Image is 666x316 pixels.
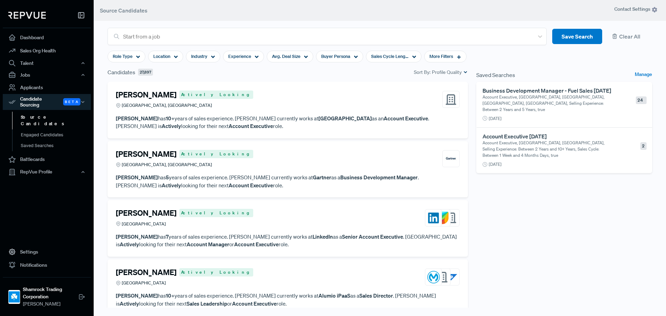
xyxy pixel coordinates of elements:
strong: Shamrock Trading Corporation [23,286,78,300]
button: Jobs [3,69,91,81]
span: Profile Quality [432,69,462,76]
span: 24 [636,96,647,104]
a: Notifications [3,258,91,272]
strong: 5 [166,174,169,181]
span: Role Type [113,53,133,60]
strong: Account Manager [187,241,229,248]
h4: [PERSON_NAME] [116,208,177,217]
span: [GEOGRAPHIC_DATA], [GEOGRAPHIC_DATA] [122,161,212,168]
strong: Account Executive [229,182,273,189]
a: Shamrock Trading CorporationShamrock Trading Corporation[PERSON_NAME] [3,277,91,310]
h6: Account Executive [DATE] [483,133,624,140]
span: Industry [191,53,207,60]
a: Saved Searches [12,140,100,151]
span: Avg. Deal Size [272,53,300,60]
span: Location [153,53,170,60]
p: has years of sales experience. [PERSON_NAME] currently works at as an . [PERSON_NAME] is looking ... [116,114,460,130]
p: Account Executive, [GEOGRAPHIC_DATA], [GEOGRAPHIC_DATA], [GEOGRAPHIC_DATA], [GEOGRAPHIC_DATA], Se... [483,94,610,113]
span: Actively Looking [179,91,253,99]
span: [GEOGRAPHIC_DATA] [122,280,166,286]
button: Talent [3,57,91,69]
strong: Account Executive [229,122,273,129]
span: Beta [63,98,80,105]
a: Manage [635,71,652,79]
strong: LinkedIn [313,233,333,240]
h4: [PERSON_NAME] [116,150,177,159]
button: Clear All [608,29,652,44]
button: Candidate Sourcing Beta [3,94,91,110]
strong: [PERSON_NAME] [116,292,158,299]
div: Candidate Sourcing [3,94,91,110]
strong: Business Development Manager [340,174,418,181]
p: has years of sales experience. [PERSON_NAME] currently works at as a . [GEOGRAPHIC_DATA] is looki... [116,233,460,248]
strong: Senior Account Executive [342,233,403,240]
span: Experience [228,53,251,60]
img: SAP [445,271,457,283]
strong: [PERSON_NAME] [116,115,158,122]
img: Freshworks [436,212,449,224]
strong: Account Executive [234,241,279,248]
button: RepVue Profile [3,166,91,178]
span: Actively Looking [179,209,253,217]
a: Dashboard [3,31,91,44]
span: 2 [640,142,647,150]
p: has years of sales experience. [PERSON_NAME] currently works at as a . [PERSON_NAME] is looking f... [116,292,460,307]
strong: Actively [120,241,139,248]
span: Saved Searches [476,71,515,79]
span: Source Candidates [100,7,147,14]
span: Actively Looking [179,268,253,276]
p: Account Executive, [GEOGRAPHIC_DATA], [GEOGRAPHIC_DATA], Selling Experience: Between 2 Years and ... [483,140,610,159]
strong: Account Executive [384,115,428,122]
span: [DATE] [489,116,502,122]
strong: [GEOGRAPHIC_DATA] [318,115,372,122]
strong: Actively [162,122,181,129]
img: Gartner [445,152,457,165]
span: Buyer Persona [321,53,350,60]
a: Sales Org Health [3,44,91,57]
span: Contact Settings [614,6,658,13]
span: Sales Cycle Length [371,53,409,60]
strong: [PERSON_NAME] [116,174,158,181]
span: Candidates [108,68,135,76]
span: [PERSON_NAME] [23,300,78,308]
strong: Sales Director [359,292,393,299]
img: Shamrock Trading Corporation [9,291,20,302]
strong: Actively [162,182,181,189]
button: Save Search [552,29,602,44]
strong: 7 [166,233,169,240]
h4: [PERSON_NAME] [116,268,177,277]
h4: [PERSON_NAME] [116,90,177,99]
a: Applicants [3,81,91,94]
strong: Alumio iPaaS [318,292,350,299]
span: [GEOGRAPHIC_DATA] [122,221,166,227]
span: [GEOGRAPHIC_DATA], [GEOGRAPHIC_DATA] [122,102,212,109]
img: Mulesoft (Salesforce) [427,271,440,283]
strong: 10+ [166,292,174,299]
a: Battlecards [3,153,91,166]
strong: Sales Leadership [187,300,227,307]
strong: [PERSON_NAME] [116,233,158,240]
strong: 10+ [166,115,174,122]
strong: Gartner [313,174,331,181]
span: Actively Looking [179,150,253,158]
span: [DATE] [489,161,502,168]
img: RepVue [8,12,46,19]
strong: Actively [120,300,139,307]
img: LinkedIn [427,212,440,224]
a: Source Candidates [12,112,100,129]
span: 27,897 [138,69,153,76]
a: Settings [3,245,91,258]
span: More Filters [429,53,453,60]
strong: Account Executive [232,300,276,307]
div: Sort By: [414,69,468,76]
p: has years of sales experience. [PERSON_NAME] currently works at as a . [PERSON_NAME] is looking f... [116,173,460,189]
h6: Business Development Manager - Fuel Sales [DATE] [483,87,624,94]
a: Engaged Candidates [12,129,100,140]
